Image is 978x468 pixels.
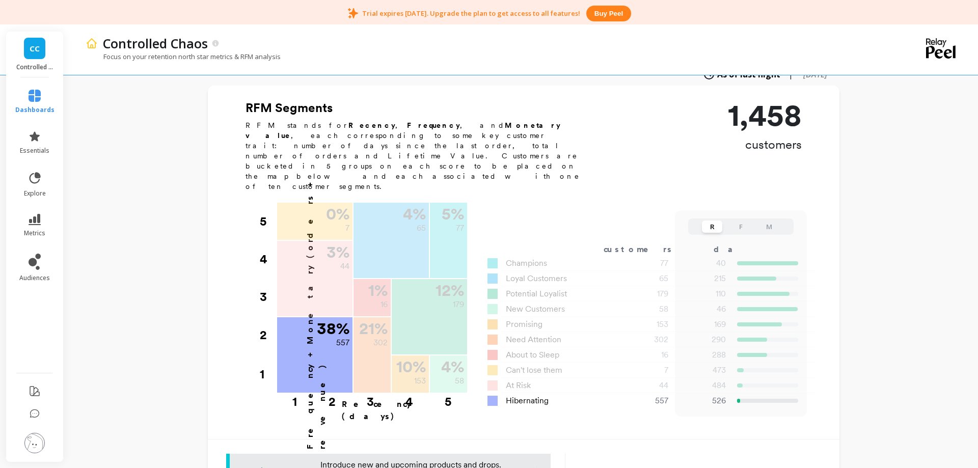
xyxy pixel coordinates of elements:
[342,398,467,423] p: Recency (days)
[608,303,681,315] div: 58
[336,337,349,349] p: 557
[30,43,40,54] span: CC
[260,316,276,354] div: 2
[16,63,53,71] p: Controlled Chaos
[313,394,351,404] div: 2
[351,394,390,404] div: 3
[396,359,426,375] p: 10 %
[608,364,681,376] div: 7
[714,243,755,256] div: days
[608,379,681,392] div: 44
[103,35,208,52] p: Controlled Chaos
[702,221,722,233] button: R
[759,221,779,233] button: M
[681,318,726,331] p: 169
[246,100,592,116] h2: RFM Segments
[681,334,726,346] p: 290
[681,349,726,361] p: 288
[326,206,349,222] p: 0 %
[359,320,388,337] p: 21 %
[608,257,681,269] div: 77
[608,395,681,407] div: 557
[728,100,802,130] p: 1,458
[86,52,281,61] p: Focus on your retention north star metrics & RFM analysis
[260,278,276,316] div: 3
[24,229,45,237] span: metrics
[681,257,726,269] p: 40
[608,349,681,361] div: 16
[506,272,567,285] span: Loyal Customers
[429,394,467,404] div: 5
[681,364,726,376] p: 473
[24,189,46,198] span: explore
[260,355,276,394] div: 1
[681,272,726,285] p: 215
[345,222,349,234] p: 7
[373,337,388,349] p: 302
[414,375,426,387] p: 153
[730,221,751,233] button: F
[604,243,686,256] div: customers
[381,298,388,311] p: 16
[403,206,426,222] p: 4 %
[407,121,460,129] b: Frequency
[86,37,98,49] img: header icon
[506,395,549,407] span: Hibernating
[586,6,631,21] button: Buy peel
[274,394,316,404] div: 1
[260,203,276,240] div: 5
[681,395,726,407] p: 526
[260,240,276,278] div: 4
[304,148,329,449] p: Frequency + Monetary (orders + revenue)
[453,298,464,311] p: 179
[608,334,681,346] div: 302
[728,136,802,153] p: customers
[608,288,681,300] div: 179
[442,206,464,222] p: 5 %
[417,222,426,234] p: 65
[317,320,349,337] p: 38 %
[246,120,592,191] p: RFM stands for , , and , each corresponding to some key customer trait: number of days since the ...
[340,260,349,272] p: 44
[24,433,45,453] img: profile picture
[15,106,55,114] span: dashboards
[608,318,681,331] div: 153
[368,282,388,298] p: 1 %
[348,121,395,129] b: Recency
[506,318,542,331] span: Promising
[506,364,562,376] span: Can't lose them
[608,272,681,285] div: 65
[506,257,547,269] span: Champions
[506,334,561,346] span: Need Attention
[436,282,464,298] p: 12 %
[362,9,580,18] p: Trial expires [DATE]. Upgrade the plan to get access to all features!
[506,288,567,300] span: Potential Loyalist
[681,303,726,315] p: 46
[19,274,50,282] span: audiences
[455,375,464,387] p: 58
[506,303,565,315] span: New Customers
[506,349,559,361] span: About to Sleep
[441,359,464,375] p: 4 %
[506,379,531,392] span: At Risk
[681,288,726,300] p: 110
[390,394,429,404] div: 4
[327,244,349,260] p: 3 %
[20,147,49,155] span: essentials
[681,379,726,392] p: 484
[456,222,464,234] p: 77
